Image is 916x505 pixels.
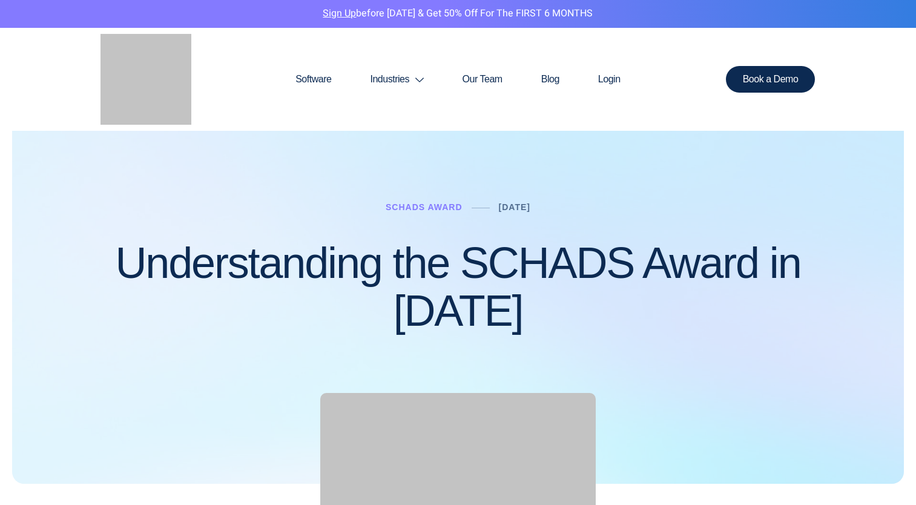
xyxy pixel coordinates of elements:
h1: Understanding the SCHADS Award in [DATE] [101,239,816,335]
a: Our Team [443,50,522,108]
a: Sign Up [323,6,356,21]
a: [DATE] [499,202,530,212]
a: Login [579,50,640,108]
a: Blog [522,50,579,108]
a: Book a Demo [726,66,816,93]
a: Software [276,50,351,108]
a: Industries [351,50,443,108]
p: before [DATE] & Get 50% Off for the FIRST 6 MONTHS [9,6,907,22]
span: Book a Demo [743,74,799,84]
a: Schads Award [386,202,463,212]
